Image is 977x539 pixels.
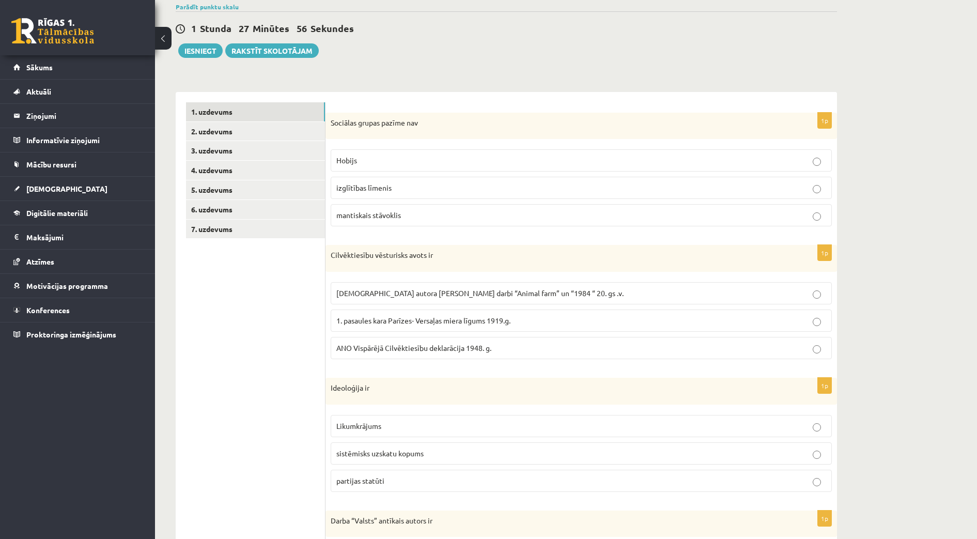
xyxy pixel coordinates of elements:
a: Atzīmes [13,250,142,273]
a: Mācību resursi [13,152,142,176]
p: Darba “Valsts” antīkais autors ir [331,516,780,526]
input: izglītības līmenis [813,185,821,193]
a: Proktoringa izmēģinājums [13,322,142,346]
a: Konferences [13,298,142,322]
span: Konferences [26,305,70,315]
p: Ideoloģija ir [331,383,780,393]
a: Informatīvie ziņojumi [13,128,142,152]
span: Mācību resursi [26,160,76,169]
span: Motivācijas programma [26,281,108,290]
legend: Maksājumi [26,225,142,249]
p: 1p [817,377,832,394]
a: Ziņojumi [13,104,142,128]
p: 1p [817,510,832,527]
a: 6. uzdevums [186,200,325,219]
span: Hobijs [336,156,357,165]
span: 27 [239,22,249,34]
a: Rīgas 1. Tālmācības vidusskola [11,18,94,44]
legend: Informatīvie ziņojumi [26,128,142,152]
span: Proktoringa izmēģinājums [26,330,116,339]
span: Aktuāli [26,87,51,96]
span: sistēmisks uzskatu kopums [336,449,424,458]
span: [DEMOGRAPHIC_DATA] [26,184,107,193]
span: Sākums [26,63,53,72]
p: 1p [817,112,832,129]
a: 2. uzdevums [186,122,325,141]
span: partijas statūti [336,476,384,485]
a: Maksājumi [13,225,142,249]
a: Sākums [13,55,142,79]
span: 56 [297,22,307,34]
span: Stunda [200,22,231,34]
input: 1. pasaules kara Parīzes- Versaļas miera līgums 1919.g. [813,318,821,326]
input: Hobijs [813,158,821,166]
span: 1. pasaules kara Parīzes- Versaļas miera līgums 1919.g. [336,316,510,325]
p: 1p [817,244,832,261]
a: 4. uzdevums [186,161,325,180]
span: Minūtes [253,22,289,34]
a: Digitālie materiāli [13,201,142,225]
input: Likumkrājums [813,423,821,432]
input: partijas statūti [813,478,821,486]
a: Parādīt punktu skalu [176,3,239,11]
span: Likumkrājums [336,421,381,430]
button: Iesniegt [178,43,223,58]
input: sistēmisks uzskatu kopums [813,451,821,459]
a: 1. uzdevums [186,102,325,121]
span: Digitālie materiāli [26,208,88,218]
span: ANO Vispārējā Cilvēktiesību deklarācija 1948. g. [336,343,491,352]
span: mantiskais stāvoklis [336,210,401,220]
p: Cilvēktiesību vēsturisks avots ir [331,250,780,260]
span: Sekundes [311,22,354,34]
a: [DEMOGRAPHIC_DATA] [13,177,142,201]
span: [DEMOGRAPHIC_DATA] autora [PERSON_NAME] darbi “Animal farm” un “1984 “ 20. gs .v. [336,288,624,298]
a: Rakstīt skolotājam [225,43,319,58]
a: 3. uzdevums [186,141,325,160]
input: ANO Vispārējā Cilvēktiesību deklarācija 1948. g. [813,345,821,353]
input: mantiskais stāvoklis [813,212,821,221]
a: 7. uzdevums [186,220,325,239]
span: 1 [191,22,196,34]
span: Atzīmes [26,257,54,266]
a: 5. uzdevums [186,180,325,199]
legend: Ziņojumi [26,104,142,128]
a: Motivācijas programma [13,274,142,298]
input: [DEMOGRAPHIC_DATA] autora [PERSON_NAME] darbi “Animal farm” un “1984 “ 20. gs .v. [813,290,821,299]
span: izglītības līmenis [336,183,392,192]
p: Sociālas grupas pazīme nav [331,118,780,128]
a: Aktuāli [13,80,142,103]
